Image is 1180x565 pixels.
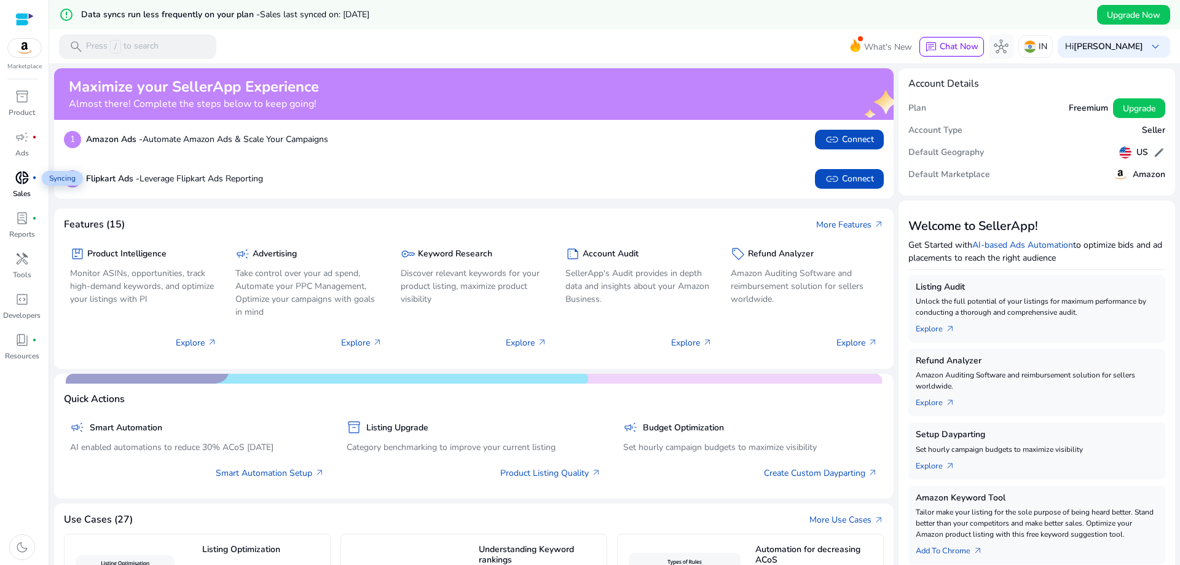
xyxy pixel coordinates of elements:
[1069,103,1108,114] h5: Freemium
[989,34,1013,59] button: hub
[86,40,159,53] p: Press to search
[401,267,548,306] p: Discover relevant keywords for your product listing, maximize product visibility
[868,468,878,478] span: arrow_outward
[916,430,1158,440] h5: Setup Dayparting
[64,514,133,526] h4: Use Cases (27)
[1113,98,1165,118] button: Upgrade
[506,336,547,349] p: Explore
[916,318,965,335] a: Explorearrow_outward
[994,39,1009,54] span: hub
[347,441,601,454] p: Category benchmarking to improve your current listing
[341,336,382,349] p: Explore
[3,310,41,321] p: Developers
[815,130,884,149] button: linkConnect
[919,37,984,57] button: chatChat Now
[70,247,85,261] span: package
[500,467,601,480] a: Product Listing Quality
[1074,41,1143,52] b: [PERSON_NAME]
[86,172,263,185] p: Leverage Flipkart Ads Reporting
[868,338,878,347] span: arrow_outward
[748,249,814,259] h5: Refund Analyzer
[32,216,37,221] span: fiber_manual_record
[5,350,39,362] p: Resources
[864,36,912,58] span: What's New
[1107,9,1160,22] span: Upgrade Now
[1153,146,1165,159] span: edit
[1148,39,1163,54] span: keyboard_arrow_down
[1097,5,1170,25] button: Upgrade Now
[64,393,125,405] h4: Quick Actions
[86,133,328,146] p: Automate Amazon Ads & Scale Your Campaigns
[874,219,884,229] span: arrow_outward
[69,78,319,96] h2: Maximize your SellerApp Experience
[972,239,1073,251] a: AI-based Ads Automation
[15,292,29,307] span: code_blocks
[643,423,724,433] h5: Budget Optimization
[623,441,878,454] p: Set hourly campaign budgets to maximize visibility
[81,10,369,20] h5: Data syncs run less frequently on your plan -
[916,356,1158,366] h5: Refund Analyzer
[908,78,979,90] h4: Account Details
[916,455,965,472] a: Explorearrow_outward
[13,269,31,280] p: Tools
[64,131,81,148] p: 1
[253,249,297,259] h5: Advertising
[401,247,415,261] span: key
[260,9,369,20] span: Sales last synced on: [DATE]
[64,219,125,231] h4: Features (15)
[15,211,29,226] span: lab_profile
[207,338,217,347] span: arrow_outward
[86,173,140,184] b: Flipkart Ads -
[816,218,884,231] a: More Featuresarrow_outward
[70,441,324,454] p: AI enabled automations to reduce 30% ACoS [DATE]
[1065,42,1143,51] p: Hi
[8,39,41,57] img: amazon.svg
[916,444,1158,455] p: Set hourly campaign budgets to maximize visibility
[908,170,990,180] h5: Default Marketplace
[15,333,29,347] span: book_4
[908,148,984,158] h5: Default Geography
[7,62,42,71] p: Marketplace
[15,251,29,266] span: handyman
[32,135,37,140] span: fiber_manual_record
[1123,102,1155,115] span: Upgrade
[13,188,31,199] p: Sales
[825,172,874,186] span: Connect
[916,493,1158,504] h5: Amazon Keyword Tool
[764,467,878,480] a: Create Custom Dayparting
[731,267,878,306] p: Amazon Auditing Software and reimbursement solution for sellers worldwide.
[916,369,1158,392] p: Amazon Auditing Software and reimbursement solution for sellers worldwide.
[908,239,1165,264] p: Get Started with to optimize bids and ad placements to reach the right audience
[908,125,962,136] h5: Account Type
[945,398,955,408] span: arrow_outward
[537,338,547,347] span: arrow_outward
[1119,146,1131,159] img: us.svg
[235,247,250,261] span: campaign
[59,7,74,22] mat-icon: error_outline
[110,40,121,53] span: /
[623,420,638,435] span: campaign
[347,420,361,435] span: inventory_2
[32,338,37,342] span: fiber_manual_record
[916,282,1158,293] h5: Listing Audit
[836,336,878,349] p: Explore
[366,423,428,433] h5: Listing Upgrade
[15,89,29,104] span: inventory_2
[916,392,965,409] a: Explorearrow_outward
[565,247,580,261] span: summarize
[940,41,978,52] span: Chat Now
[825,172,840,186] span: link
[1113,167,1128,182] img: amazon.svg
[671,336,712,349] p: Explore
[216,467,324,480] a: Smart Automation Setup
[908,219,1165,234] h3: Welcome to SellerApp!
[945,324,955,334] span: arrow_outward
[973,546,983,556] span: arrow_outward
[372,338,382,347] span: arrow_outward
[418,249,492,259] h5: Keyword Research
[176,336,217,349] p: Explore
[15,540,29,555] span: dark_mode
[583,249,639,259] h5: Account Audit
[908,103,926,114] h5: Plan
[809,513,884,526] a: More Use Casesarrow_outward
